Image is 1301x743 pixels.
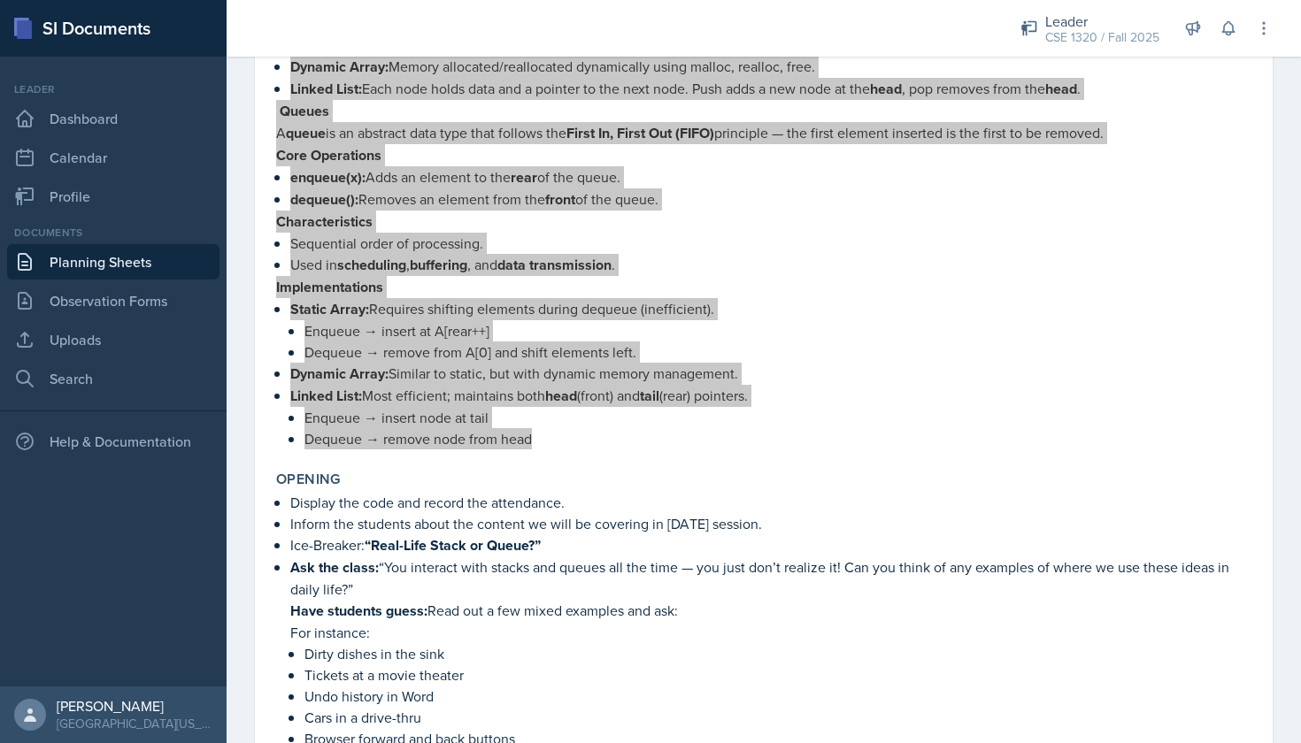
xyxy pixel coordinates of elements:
strong: Linked List: [290,386,362,406]
p: Each node holds data and a pointer to the next node. Push adds a new node at the , pop removes fr... [290,78,1251,100]
p: Dirty dishes in the sink [304,643,1251,664]
p: Read out a few mixed examples and ask: [290,600,1251,622]
strong: Characteristics [276,211,373,232]
p: Similar to static, but with dynamic memory management. [290,363,1251,385]
strong: scheduling [337,255,406,275]
p: Used in , , and . [290,254,1251,276]
a: Calendar [7,140,219,175]
p: Enqueue → insert at A[rear++] [304,320,1251,341]
p: Removes an element from the of the queue. [290,188,1251,211]
div: [PERSON_NAME] [57,697,212,715]
p: “You interact with stacks and queues all the time — you just don’t realize it! Can you think of a... [290,556,1251,600]
p: Dequeue → remove from A[0] and shift elements left. [304,341,1251,363]
strong: First In, First Out (FIFO) [566,123,714,143]
p: Tickets at a movie theater [304,664,1251,686]
strong: rear [511,167,537,188]
p: Cars in a drive-thru [304,707,1251,728]
strong: Queues [280,101,329,121]
p: Undo history in Word [304,686,1251,707]
strong: head [1045,79,1077,99]
a: Dashboard [7,101,219,136]
strong: dequeue(): [290,189,358,210]
strong: data transmission [497,255,612,275]
strong: buffering [410,255,467,275]
div: Leader [1045,11,1159,32]
strong: Static Array: [290,299,369,319]
p: Enqueue → insert node at tail [304,407,1251,428]
p: Memory allocated/reallocated dynamically using malloc, realloc, free. [290,56,1251,78]
div: [GEOGRAPHIC_DATA][US_STATE] [57,715,212,732]
div: Help & Documentation [7,424,219,459]
p: For instance: [290,622,1251,643]
strong: queue [286,123,326,143]
div: Documents [7,225,219,241]
p: Requires shifting elements during dequeue (inefficient). [290,298,1251,320]
p: Display the code and record the attendance. [290,492,1251,513]
p: A is an abstract data type that follows the principle — the first element inserted is the first t... [276,122,1251,144]
p: Adds an element to the of the queue. [290,166,1251,188]
a: Uploads [7,322,219,357]
strong: Ask the class: [290,557,379,578]
strong: Dynamic Array: [290,57,389,77]
div: CSE 1320 / Fall 2025 [1045,28,1159,47]
a: Observation Forms [7,283,219,318]
a: Profile [7,179,219,214]
p: Most efficient; maintains both (front) and (rear) pointers. [290,385,1251,407]
strong: Linked List: [290,79,362,99]
strong: tail [640,386,659,406]
strong: head [870,79,902,99]
strong: front [545,189,575,210]
strong: Dynamic Array: [290,364,389,384]
div: Leader [7,81,219,97]
p: Inform the students about the content we will be covering in [DATE] session. [290,513,1251,534]
p: Ice-Breaker: [290,534,1251,556]
p: Dequeue → remove node from head [304,428,1251,449]
strong: head [545,386,577,406]
strong: Implementations [276,277,383,297]
strong: Have students guess: [290,601,427,621]
strong: Core Operations [276,145,381,165]
label: Opening [276,471,341,488]
a: Search [7,361,219,396]
strong: “Real-Life Stack or Queue?” [365,535,541,555]
a: Planning Sheets [7,244,219,280]
strong: enqueue(x): [290,167,366,188]
p: Sequential order of processing. [290,233,1251,254]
